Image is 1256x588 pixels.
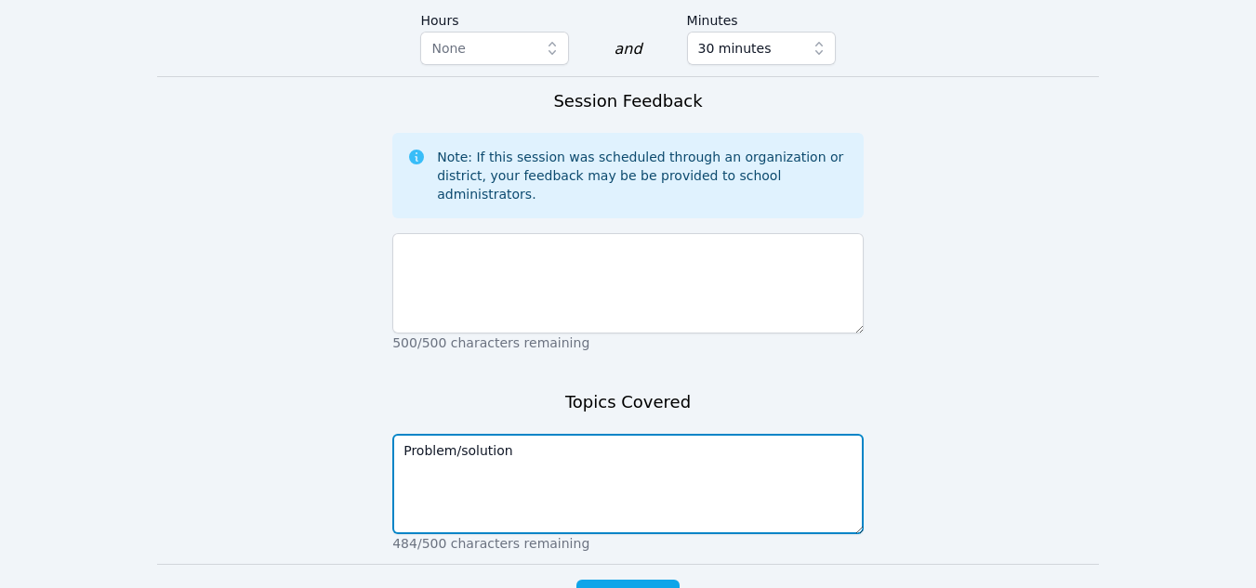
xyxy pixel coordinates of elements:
label: Hours [420,4,569,32]
h3: Topics Covered [565,389,691,415]
textarea: Problem/solution [392,434,864,534]
label: Minutes [687,4,836,32]
button: 30 minutes [687,32,836,65]
div: Note: If this session was scheduled through an organization or district, your feedback may be be ... [437,148,849,203]
div: and [614,38,641,60]
span: 30 minutes [698,37,772,59]
span: None [431,41,466,56]
p: 500/500 characters remaining [392,333,864,352]
p: 484/500 characters remaining [392,534,864,553]
button: None [420,32,569,65]
h3: Session Feedback [553,88,702,114]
